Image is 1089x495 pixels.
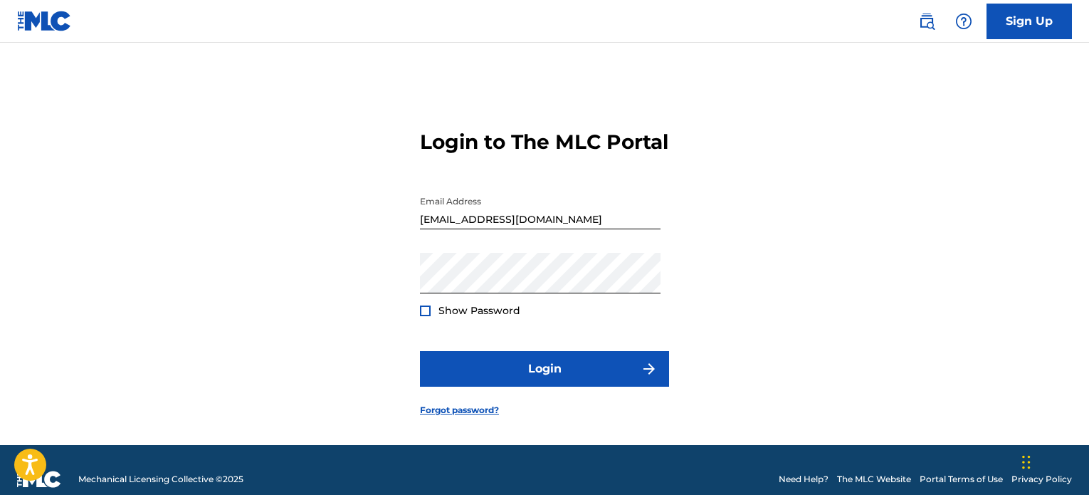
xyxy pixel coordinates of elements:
[1011,473,1072,486] a: Privacy Policy
[949,7,978,36] div: Help
[912,7,941,36] a: Public Search
[17,11,72,31] img: MLC Logo
[955,13,972,30] img: help
[78,473,243,486] span: Mechanical Licensing Collective © 2025
[438,304,520,317] span: Show Password
[987,4,1072,39] a: Sign Up
[420,404,499,417] a: Forgot password?
[17,471,61,488] img: logo
[1018,427,1089,495] iframe: Chat Widget
[918,13,935,30] img: search
[1022,441,1031,484] div: Drag
[641,360,658,377] img: f7272a7cc735f4ea7f67.svg
[920,473,1003,486] a: Portal Terms of Use
[779,473,828,486] a: Need Help?
[420,351,669,387] button: Login
[420,130,668,155] h3: Login to The MLC Portal
[837,473,911,486] a: The MLC Website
